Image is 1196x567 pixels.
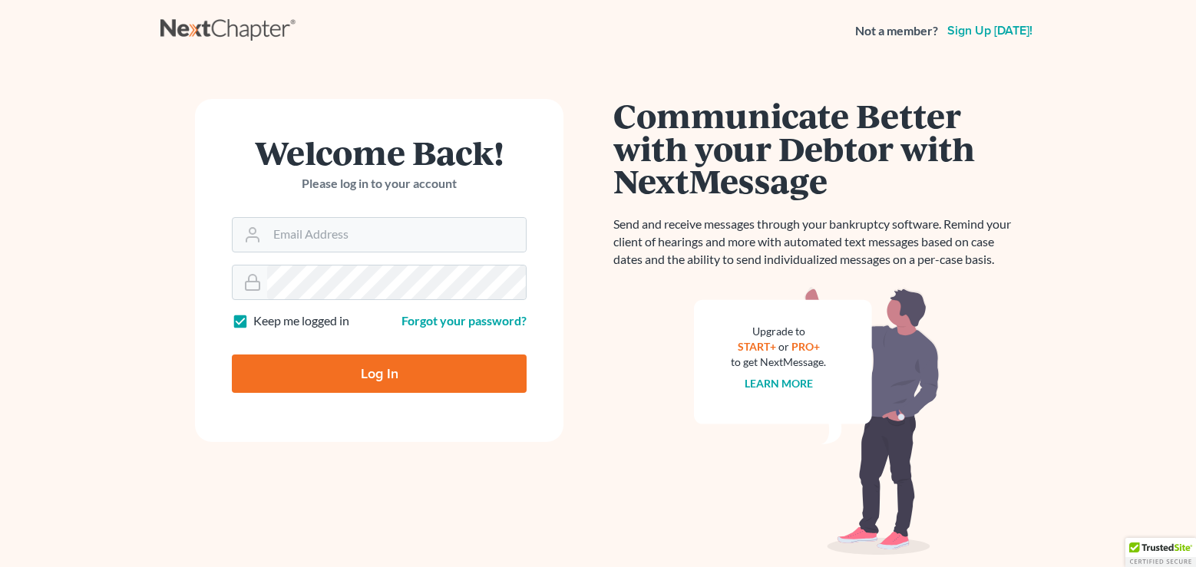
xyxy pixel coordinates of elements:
[778,340,789,353] span: or
[855,22,938,40] strong: Not a member?
[613,216,1020,269] p: Send and receive messages through your bankruptcy software. Remind your client of hearings and mo...
[791,340,820,353] a: PRO+
[738,340,776,353] a: START+
[232,354,527,393] input: Log In
[731,324,826,339] div: Upgrade to
[613,99,1020,197] h1: Communicate Better with your Debtor with NextMessage
[232,136,527,169] h1: Welcome Back!
[731,354,826,370] div: to get NextMessage.
[694,287,940,555] img: nextmessage_bg-59042aed3d76b12b5cd301f8e5b87938c9018125f34e5fa2b7a6b67550977c72.svg
[253,312,349,330] label: Keep me logged in
[1125,538,1196,567] div: TrustedSite Certified
[745,377,813,390] a: Learn more
[944,25,1036,37] a: Sign up [DATE]!
[232,175,527,193] p: Please log in to your account
[267,218,526,252] input: Email Address
[401,313,527,328] a: Forgot your password?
